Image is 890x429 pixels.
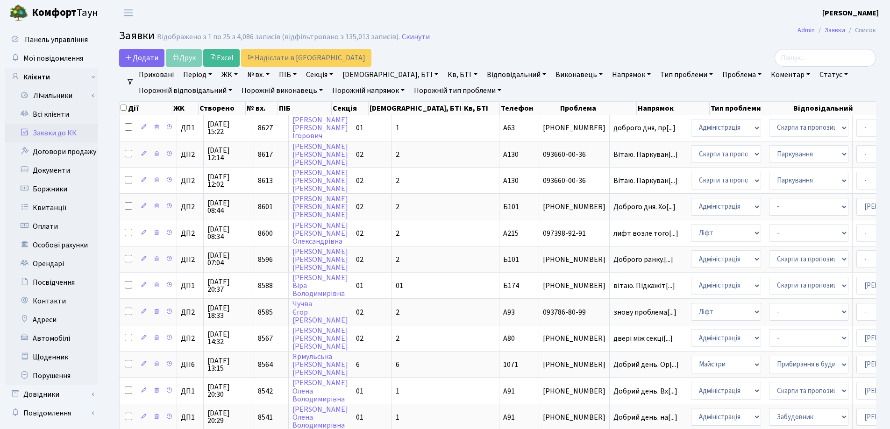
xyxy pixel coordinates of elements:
[207,173,250,188] span: [DATE] 12:02
[719,67,765,83] a: Проблема
[543,414,605,421] span: [PHONE_NUMBER]
[613,228,678,239] span: лифт возле того[...]
[503,149,519,160] span: А130
[278,102,331,115] th: ПІБ
[5,404,98,422] a: Повідомлення
[207,357,250,372] span: [DATE] 13:15
[203,49,240,67] a: Excel
[5,161,98,180] a: Документи
[181,203,199,211] span: ДП2
[543,387,605,395] span: [PHONE_NUMBER]
[292,168,348,194] a: [PERSON_NAME][PERSON_NAME][PERSON_NAME]
[543,124,605,132] span: [PHONE_NUMBER]
[767,67,814,83] a: Коментар
[207,383,250,398] span: [DATE] 20:30
[444,67,481,83] a: Кв, БТІ
[552,67,606,83] a: Виконавець
[396,202,399,212] span: 2
[5,310,98,329] a: Адреси
[25,35,88,45] span: Панель управління
[613,123,676,133] span: доброго дня, пр[...]
[125,53,158,63] span: Додати
[543,203,605,211] span: [PHONE_NUMBER]
[637,102,710,115] th: Напрямок
[5,105,98,124] a: Всі клієнти
[117,5,140,21] button: Переключити навігацію
[5,124,98,142] a: Заявки до КК
[356,123,363,133] span: 01
[246,102,278,115] th: № вх.
[5,254,98,273] a: Орендарі
[9,4,28,22] img: logo.png
[503,202,519,212] span: Б101
[356,281,363,291] span: 01
[396,228,399,239] span: 2
[396,333,399,344] span: 2
[5,236,98,254] a: Особові рахунки
[543,282,605,289] span: [PHONE_NUMBER]
[543,151,605,158] span: 093660-00-36
[613,386,677,396] span: Добрий день. Вх[...]
[396,254,399,265] span: 2
[181,124,199,132] span: ДП1
[543,230,605,237] span: 097398-92-91
[181,309,199,316] span: ДП2
[356,176,363,186] span: 02
[32,5,98,21] span: Таун
[199,102,245,115] th: Створено
[822,7,879,19] a: [PERSON_NAME]
[207,120,250,135] span: [DATE] 15:22
[356,333,363,344] span: 02
[302,67,337,83] a: Секція
[119,28,155,44] span: Заявки
[783,21,890,40] nav: breadcrumb
[258,359,273,370] span: 8564
[292,273,348,299] a: [PERSON_NAME]ВіраВолодимирівна
[483,67,550,83] a: Відповідальний
[339,67,442,83] a: [DEMOGRAPHIC_DATA], БТІ
[181,177,199,184] span: ДП2
[32,5,77,20] b: Комфорт
[613,333,673,344] span: двері між секці[...]
[258,202,273,212] span: 8601
[181,387,199,395] span: ДП1
[396,123,399,133] span: 1
[463,102,500,115] th: Кв, БТІ
[332,102,369,115] th: Секція
[292,246,348,273] a: [PERSON_NAME][PERSON_NAME][PERSON_NAME]
[503,359,518,370] span: 1071
[181,282,199,289] span: ДП1
[258,228,273,239] span: 8600
[243,67,273,83] a: № вх.
[503,333,515,344] span: А80
[5,366,98,385] a: Порушення
[613,412,677,422] span: Добрий день. на[...]
[613,149,678,160] span: Вітаю. Паркуван[...]
[5,273,98,292] a: Посвідчення
[396,149,399,160] span: 2
[258,254,273,265] span: 8596
[11,86,98,105] a: Лічильники
[613,202,676,212] span: Доброго дня. Хо[...]
[503,228,519,239] span: А215
[258,333,273,344] span: 8567
[218,67,242,83] a: ЖК
[356,149,363,160] span: 02
[396,281,403,291] span: 01
[792,102,876,115] th: Відповідальний
[613,281,675,291] span: вітаю. Підкажіт[...]
[402,33,430,42] a: Скинути
[503,254,519,265] span: Б101
[135,83,236,98] a: Порожній відповідальний
[410,83,505,98] a: Порожній тип проблеми
[207,199,250,214] span: [DATE] 08:44
[822,8,879,18] b: [PERSON_NAME]
[328,83,408,98] a: Порожній напрямок
[356,412,363,422] span: 01
[825,25,845,35] a: Заявки
[543,256,605,263] span: [PHONE_NUMBER]
[207,225,250,240] span: [DATE] 08:34
[207,304,250,319] span: [DATE] 18:33
[5,49,98,68] a: Мої повідомлення
[258,281,273,291] span: 8588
